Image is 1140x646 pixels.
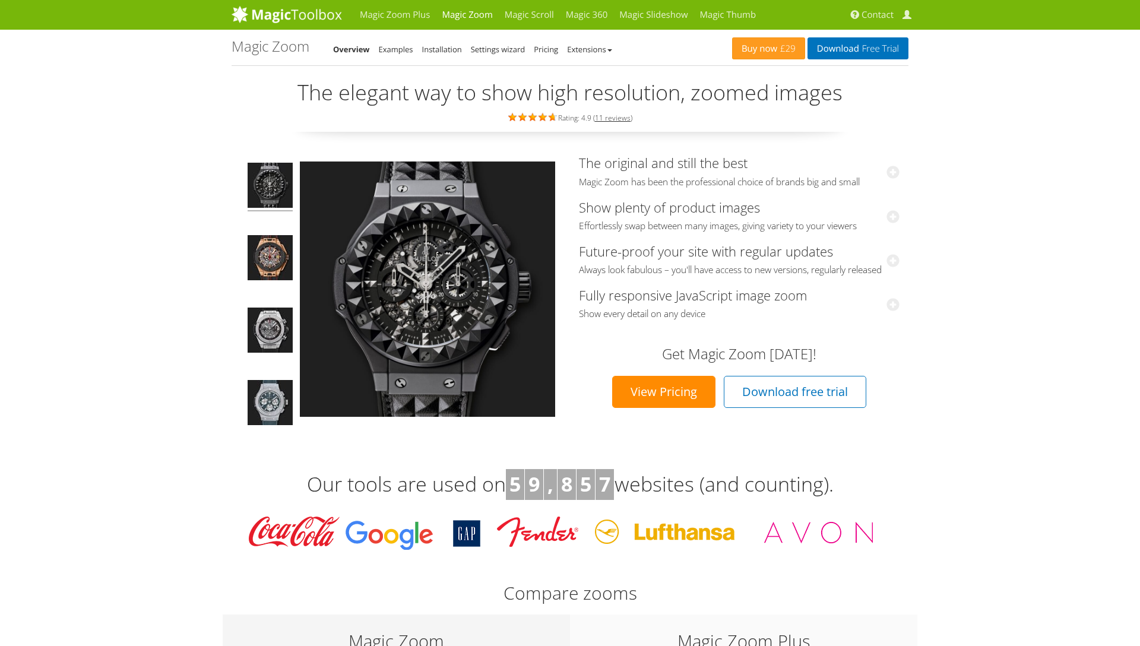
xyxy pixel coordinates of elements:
[232,583,908,603] h2: Compare zooms
[232,469,908,500] h3: Our tools are used on websites (and counting).
[561,470,572,498] b: 8
[232,81,908,104] h2: The elegant way to show high resolution, zoomed images
[422,44,462,55] a: Installation
[599,470,610,498] b: 7
[579,154,900,188] a: The original and still the bestMagic Zoom has been the professional choice of brands big and small
[240,512,900,553] img: Magic Toolbox Customers
[595,113,631,123] a: 11 reviews
[232,39,309,54] h1: Magic Zoom
[232,5,342,23] img: MagicToolbox.com - Image tools for your website
[579,220,900,232] span: Effortlessly swap between many images, giving variety to your viewers
[547,470,553,498] b: ,
[246,306,294,357] a: Big Bang Unico Titanium
[579,176,900,188] span: Magic Zoom has been the professional choice of brands big and small
[807,37,908,59] a: DownloadFree Trial
[248,235,293,284] img: Big Bang Ferrari King Gold Carbon
[591,346,888,362] h3: Get Magic Zoom [DATE]!
[612,376,715,408] a: View Pricing
[579,242,900,276] a: Future-proof your site with regular updatesAlways look fabulous – you'll have access to new versi...
[859,44,899,53] span: Free Trial
[567,44,612,55] a: Extensions
[248,308,293,356] img: Big Bang Unico Titanium - Magic Zoom Demo
[379,44,413,55] a: Examples
[724,376,866,408] a: Download free trial
[509,470,521,498] b: 5
[534,44,558,55] a: Pricing
[246,161,294,213] a: Big Bang Depeche Mode
[579,286,900,320] a: Fully responsive JavaScript image zoomShow every detail on any device
[579,198,900,232] a: Show plenty of product imagesEffortlessly swap between many images, giving variety to your viewers
[246,379,294,430] a: Big Bang Jeans
[528,470,540,498] b: 9
[333,44,370,55] a: Overview
[579,308,900,320] span: Show every detail on any device
[862,9,894,21] span: Contact
[248,163,293,211] img: Big Bang Depeche Mode - Magic Zoom Demo
[732,37,805,59] a: Buy now£29
[471,44,525,55] a: Settings wizard
[777,44,796,53] span: £29
[248,380,293,429] img: Big Bang Jeans - Magic Zoom Demo
[579,264,900,276] span: Always look fabulous – you'll have access to new versions, regularly released
[232,110,908,123] div: Rating: 4.9 ( )
[580,470,591,498] b: 5
[246,234,294,285] a: Big Bang Ferrari King Gold Carbon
